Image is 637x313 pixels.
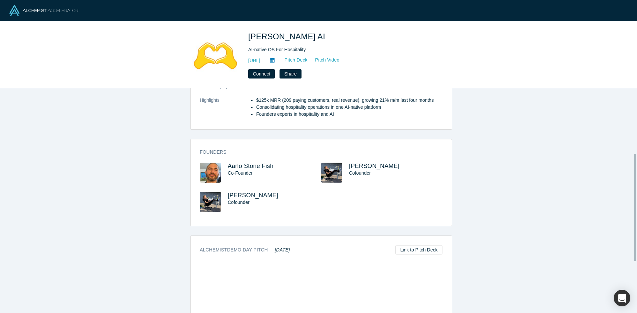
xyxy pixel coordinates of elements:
span: Cofounder [228,200,250,205]
span: Cofounder [349,170,371,176]
a: [PERSON_NAME] [349,163,400,169]
h3: Founders [200,149,433,156]
img: Alchemist Logo [9,5,78,16]
span: [PERSON_NAME] AI [248,32,327,41]
li: Consolidating hospitality operations in one AI-native platform [256,104,442,111]
dt: Highlights [200,97,251,125]
img: Aarlo Stone Fish's Profile Image [200,163,221,183]
button: Connect [248,69,275,78]
a: Pitch Video [308,56,340,64]
h3: Alchemist Demo Day Pitch [200,246,290,253]
li: $125k MRR (209 paying customers, real revenue), growing 21% m/m last four months [256,97,442,104]
span: Co-Founder [228,170,253,176]
img: Sam Dundas's Profile Image [200,192,221,212]
div: AI-native OS For Hospitality [248,46,435,53]
img: Besty AI's Logo [192,31,239,77]
a: [PERSON_NAME] [228,192,279,199]
a: Link to Pitch Deck [395,245,442,254]
a: Aarlo Stone Fish [228,163,274,169]
a: [URL] [248,57,260,64]
img: Sam Dundas's Profile Image [321,163,342,183]
dt: No. of Employees [200,83,251,97]
em: [DATE] [275,247,290,252]
a: Pitch Deck [277,56,308,64]
button: Share [280,69,301,78]
li: Founders experts in hospitality and AI [256,111,442,118]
